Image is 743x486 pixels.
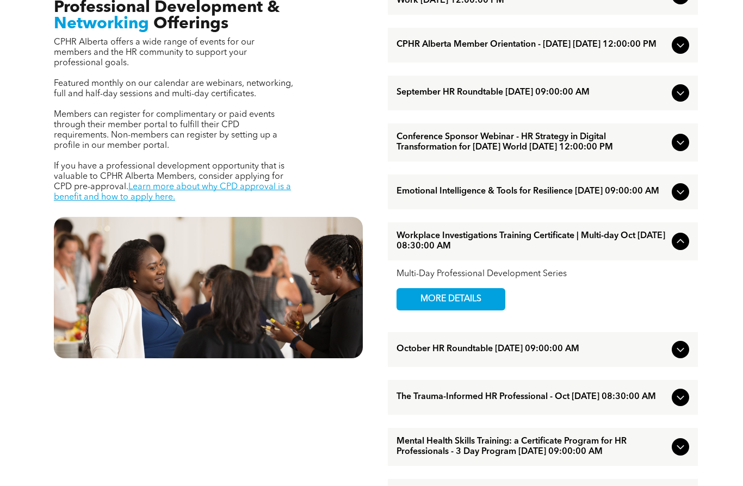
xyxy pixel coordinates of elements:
[54,16,149,32] span: Networking
[54,79,293,98] span: Featured monthly on our calendar are webinars, networking, full and half-day sessions and multi-d...
[153,16,228,32] span: Offerings
[397,344,667,354] span: October HR Roundtable [DATE] 09:00:00 AM
[54,183,291,202] a: Learn more about why CPD approval is a benefit and how to apply here.
[397,392,667,402] span: The Trauma-Informed HR Professional - Oct [DATE] 08:30:00 AM
[397,186,667,197] span: Emotional Intelligence & Tools for Resilience [DATE] 09:00:00 AM
[397,40,667,50] span: CPHR Alberta Member Orientation - [DATE] [DATE] 12:00:00 PM
[408,289,494,310] span: MORE DETAILS
[397,231,667,252] span: Workplace Investigations Training Certificate | Multi-day Oct [DATE] 08:30:00 AM
[397,132,667,153] span: Conference Sponsor Webinar - HR Strategy in Digital Transformation for [DATE] World [DATE] 12:00:...
[54,38,255,67] span: CPHR Alberta offers a wide range of events for our members and the HR community to support your p...
[397,269,689,279] div: Multi-Day Professional Development Series
[397,437,667,457] span: Mental Health Skills Training: a Certificate Program for HR Professionals - 3 Day Program [DATE] ...
[397,88,667,98] span: September HR Roundtable [DATE] 09:00:00 AM
[54,162,284,191] span: If you have a professional development opportunity that is valuable to CPHR Alberta Members, cons...
[397,288,505,310] a: MORE DETAILS
[54,110,277,150] span: Members can register for complimentary or paid events through their member portal to fulfill thei...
